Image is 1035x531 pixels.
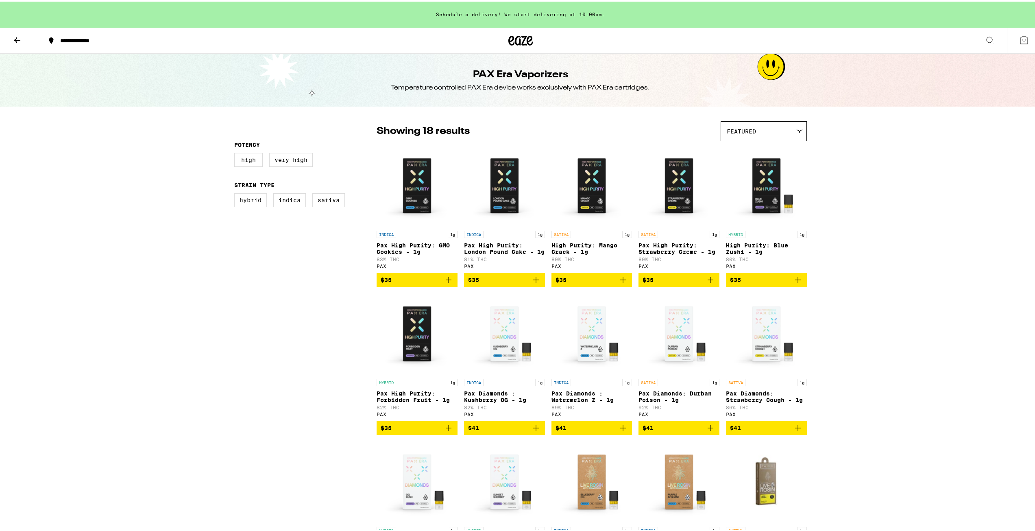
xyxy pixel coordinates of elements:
span: $35 [730,275,741,282]
a: Open page for Pax Diamonds : Watermelon Z - 1g from PAX [551,292,632,420]
p: INDICA [551,377,571,385]
p: SATIVA [638,229,658,236]
p: 80% THC [551,255,632,260]
p: 86% THC [726,403,807,409]
div: PAX [726,410,807,415]
label: Hybrid [234,192,267,205]
p: High Purity: Mango Crack - 1g [551,240,632,253]
button: Add to bag [377,271,458,285]
button: Add to bag [551,420,632,433]
p: SATIVA [551,229,571,236]
legend: Strain Type [234,180,275,187]
label: Sativa [312,192,345,205]
span: $35 [468,275,479,282]
p: 81% THC [464,255,545,260]
p: Pax High Purity: GMO Cookies - 1g [377,240,458,253]
img: PAX - PAX Rosin: Blueberry OG - 1g [551,440,632,521]
p: 89% THC [551,403,632,409]
a: Open page for Pax High Purity: GMO Cookies - 1g from PAX [377,144,458,271]
span: $41 [730,423,741,430]
div: Temperature controlled PAX Era device works exclusively with PAX Era cartridges. [391,82,650,91]
label: Indica [273,192,306,205]
label: Very High [269,151,313,165]
p: Pax Diamonds : Kushberry OG - 1g [464,389,545,402]
a: Open page for Pax Diamonds: Strawberry Cough - 1g from PAX [726,292,807,420]
img: PAX - PAX Rosin: Jack Herer - 1g [726,440,807,521]
div: PAX [464,262,545,267]
span: $35 [381,423,392,430]
span: $35 [643,275,654,282]
p: 1g [710,377,719,385]
div: PAX [377,262,458,267]
span: Featured [727,127,756,133]
p: 80% THC [726,255,807,260]
a: Open page for Pax Diamonds : Kushberry OG - 1g from PAX [464,292,545,420]
p: Pax Diamonds: Durban Poison - 1g [638,389,719,402]
div: PAX [377,410,458,415]
p: 1g [622,377,632,385]
div: PAX [551,410,632,415]
span: $41 [643,423,654,430]
a: Open page for Pax Diamonds: Durban Poison - 1g from PAX [638,292,719,420]
img: PAX - Pax Diamonds: Strawberry Cough - 1g [726,292,807,373]
p: Showing 18 results [377,123,470,137]
button: Add to bag [638,420,719,433]
img: PAX - High Purity: Mango Crack - 1g [551,144,632,225]
p: High Purity: Blue Zushi - 1g [726,240,807,253]
p: 92% THC [638,403,719,409]
p: HYBRID [377,377,396,385]
button: Add to bag [638,271,719,285]
div: PAX [464,410,545,415]
span: $41 [468,423,479,430]
img: PAX - High Purity: Blue Zushi - 1g [726,144,807,225]
p: INDICA [464,377,484,385]
button: Add to bag [377,420,458,433]
button: Add to bag [464,420,545,433]
p: 1g [535,377,545,385]
div: PAX [638,410,719,415]
p: 1g [535,229,545,236]
img: PAX - Pax Diamonds : Watermelon Z - 1g [551,292,632,373]
p: SATIVA [638,377,658,385]
span: $41 [556,423,567,430]
img: PAX - Pax Diamonds: Durban Poison - 1g [638,292,719,373]
p: INDICA [464,229,484,236]
p: 83% THC [377,255,458,260]
img: PAX - Pax High Purity: Forbidden Fruit - 1g [377,292,458,373]
p: 1g [797,229,807,236]
a: Open page for Pax High Purity: Strawberry Creme - 1g from PAX [638,144,719,271]
div: PAX [638,262,719,267]
a: Open page for High Purity: Mango Crack - 1g from PAX [551,144,632,271]
div: PAX [726,262,807,267]
p: 80% THC [638,255,719,260]
button: Add to bag [464,271,545,285]
p: Pax High Purity: Strawberry Creme - 1g [638,240,719,253]
p: INDICA [377,229,396,236]
img: PAX - Pax High Purity: London Pound Cake - 1g [464,144,545,225]
p: 82% THC [377,403,458,409]
a: Open page for High Purity: Blue Zushi - 1g from PAX [726,144,807,271]
p: HYBRID [726,229,745,236]
span: $35 [556,275,567,282]
button: Add to bag [726,420,807,433]
p: 1g [448,229,458,236]
p: 1g [622,229,632,236]
img: PAX - Pax High Purity: GMO Cookies - 1g [377,144,458,225]
p: Pax High Purity: London Pound Cake - 1g [464,240,545,253]
p: Pax High Purity: Forbidden Fruit - 1g [377,389,458,402]
a: Open page for Pax High Purity: London Pound Cake - 1g from PAX [464,144,545,271]
legend: Potency [234,140,260,146]
p: 1g [797,377,807,385]
label: High [234,151,263,165]
img: PAX - Pax High Purity: Strawberry Creme - 1g [638,144,719,225]
span: $35 [381,275,392,282]
button: Add to bag [726,271,807,285]
img: PAX - Pax Diamonds : Kushberry OG - 1g [464,292,545,373]
p: 82% THC [464,403,545,409]
a: Open page for Pax High Purity: Forbidden Fruit - 1g from PAX [377,292,458,420]
p: SATIVA [726,377,745,385]
p: Pax Diamonds: Strawberry Cough - 1g [726,389,807,402]
p: 1g [448,377,458,385]
img: PAX - PAX Rosin: Purple Afghani - 1g [638,440,719,521]
p: 1g [710,229,719,236]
